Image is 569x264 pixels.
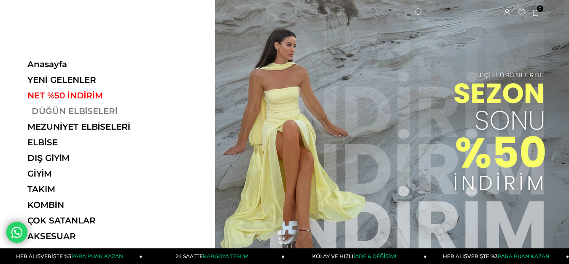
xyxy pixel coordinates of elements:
[27,90,143,101] a: NET %50 İNDİRİM
[533,10,539,16] a: 0
[353,253,396,259] span: İADE & DEĞİŞİM!
[498,253,550,259] span: PARA PUAN KAZAN
[27,231,143,241] a: AKSESUAR
[285,248,427,264] a: KOLAY VE HIZLIİADE & DEĞİŞİM!
[27,169,143,179] a: GİYİM
[142,248,284,264] a: 24 SAATTEKARGOYA TESLİM
[27,75,143,85] a: YENİ GELENLER
[27,184,143,194] a: TAKIM
[71,253,123,259] span: PARA PUAN KAZAN
[27,122,143,132] a: MEZUNİYET ELBİSELERİ
[27,59,143,69] a: Anasayfa
[27,153,143,163] a: DIŞ GİYİM
[27,137,143,147] a: ELBİSE
[203,253,248,259] span: KARGOYA TESLİM
[27,215,143,226] a: ÇOK SATANLAR
[427,248,569,264] a: HER ALIŞVERİŞTE %3PARA PUAN KAZAN
[27,106,143,116] a: DÜĞÜN ELBİSELERİ
[27,200,143,210] a: KOMBİN
[537,5,543,12] span: 0
[27,5,78,20] img: logo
